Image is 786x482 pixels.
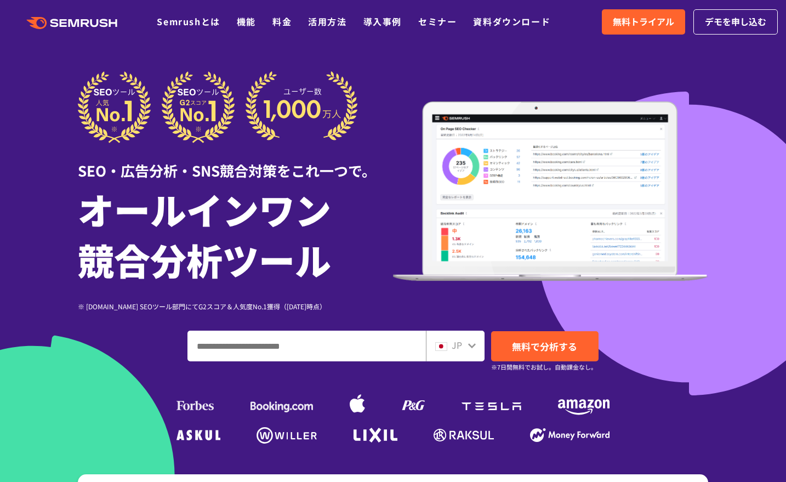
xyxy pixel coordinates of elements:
[693,9,778,35] a: デモを申し込む
[452,338,462,351] span: JP
[78,301,393,311] div: ※ [DOMAIN_NAME] SEOツール部門にてG2スコア＆人気度No.1獲得（[DATE]時点）
[613,15,674,29] span: 無料トライアル
[473,15,550,28] a: 資料ダウンロード
[363,15,402,28] a: 導入事例
[418,15,457,28] a: セミナー
[272,15,292,28] a: 料金
[78,184,393,285] h1: オールインワン 競合分析ツール
[491,331,599,361] a: 無料で分析する
[237,15,256,28] a: 機能
[308,15,346,28] a: 活用方法
[78,143,393,181] div: SEO・広告分析・SNS競合対策をこれ一つで。
[491,362,597,372] small: ※7日間無料でお試し。自動課金なし。
[188,331,425,361] input: ドメイン、キーワードまたはURLを入力してください
[157,15,220,28] a: Semrushとは
[602,9,685,35] a: 無料トライアル
[705,15,766,29] span: デモを申し込む
[512,339,577,353] span: 無料で分析する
